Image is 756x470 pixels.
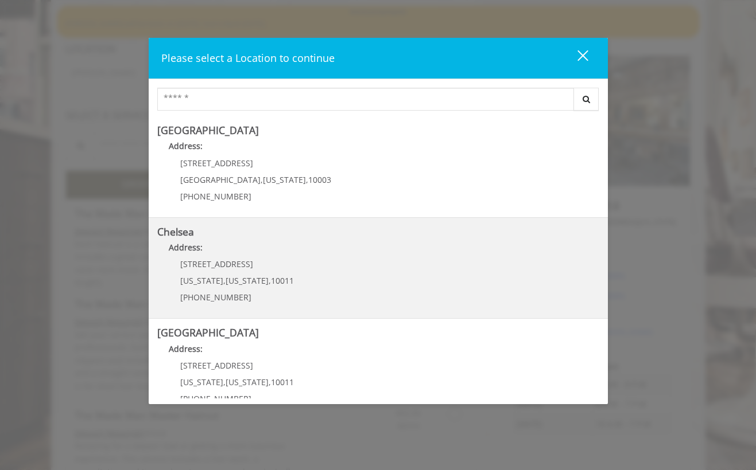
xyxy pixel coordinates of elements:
[226,275,269,286] span: [US_STATE]
[261,174,263,185] span: ,
[180,292,251,303] span: [PHONE_NUMBER]
[223,377,226,387] span: ,
[263,174,306,185] span: [US_STATE]
[180,258,253,269] span: [STREET_ADDRESS]
[180,275,223,286] span: [US_STATE]
[180,174,261,185] span: [GEOGRAPHIC_DATA]
[157,88,574,111] input: Search Center
[271,377,294,387] span: 10011
[161,51,335,65] span: Please select a Location to continue
[157,326,259,339] b: [GEOGRAPHIC_DATA]
[180,393,251,404] span: [PHONE_NUMBER]
[226,377,269,387] span: [US_STATE]
[157,88,599,116] div: Center Select
[580,95,593,103] i: Search button
[180,191,251,202] span: [PHONE_NUMBER]
[556,46,595,70] button: close dialog
[180,377,223,387] span: [US_STATE]
[157,225,194,238] b: Chelsea
[308,174,331,185] span: 10003
[269,377,271,387] span: ,
[180,360,253,371] span: [STREET_ADDRESS]
[306,174,308,185] span: ,
[271,275,294,286] span: 10011
[169,242,203,253] b: Address:
[169,343,203,354] b: Address:
[180,158,253,169] span: [STREET_ADDRESS]
[223,275,226,286] span: ,
[564,49,587,66] div: close dialog
[169,140,203,151] b: Address:
[269,275,271,286] span: ,
[157,123,259,137] b: [GEOGRAPHIC_DATA]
